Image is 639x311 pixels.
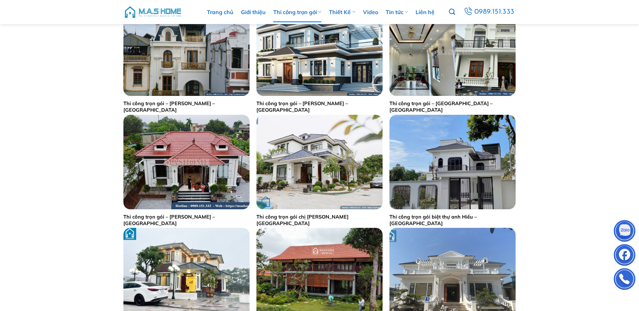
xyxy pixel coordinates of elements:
[463,6,515,18] a: 0989.151.333
[207,2,233,22] a: Trang chủ
[123,100,250,113] a: Thi công trọn gói – [PERSON_NAME] – [GEOGRAPHIC_DATA]
[123,115,250,209] img: Thi công trọn gói anh Vũ - Hà Nam | MasHome
[614,246,635,266] img: Facebook
[273,2,321,22] a: Thi công trọn gói
[241,2,266,22] a: Giới thiệu
[329,2,355,22] a: Thiết Kế
[389,115,516,209] img: Thi công trọn gói biệt thự anh Hiếu - Hoà Bình | MasHome
[256,1,383,96] img: Thi công trọn gói - Anh Hiếu - Thanh Hoá | MasHome
[363,2,378,22] a: Video
[262,199,270,207] strong: +
[386,2,408,22] a: Tin tức
[416,2,434,22] a: Liên hệ
[449,5,455,19] a: Tìm kiếm
[389,100,516,113] a: Thi công trọn gói – [GEOGRAPHIC_DATA] – [GEOGRAPHIC_DATA]
[256,100,383,113] a: Thi công trọn gói – [PERSON_NAME] – [GEOGRAPHIC_DATA]
[262,198,270,208] div: Đọc tiếp
[256,115,383,209] img: Thi công trọn gói chị Lý - Hưng Yên | MasHome
[614,270,635,290] img: Phone
[124,2,182,22] img: M.A.S HOME – Tổng Thầu Thiết Kế Và Xây Nhà Trọn Gói
[389,1,516,96] img: Thi công trọn gói - Anh Thăng - Bắc Ninh | MasHome
[256,214,383,226] a: Thi công trọn gói chị [PERSON_NAME][GEOGRAPHIC_DATA]
[123,1,250,96] img: Thi công trọn gói anh Tuấn - Gia Lâm | MasHome
[389,214,516,226] a: Thi công trọn gói biệt thự anh Hiếu – [GEOGRAPHIC_DATA]
[474,6,515,18] span: 0989.151.333
[614,222,635,242] img: Zalo
[123,214,250,226] a: Thi công trọn gói – [PERSON_NAME] – [GEOGRAPHIC_DATA]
